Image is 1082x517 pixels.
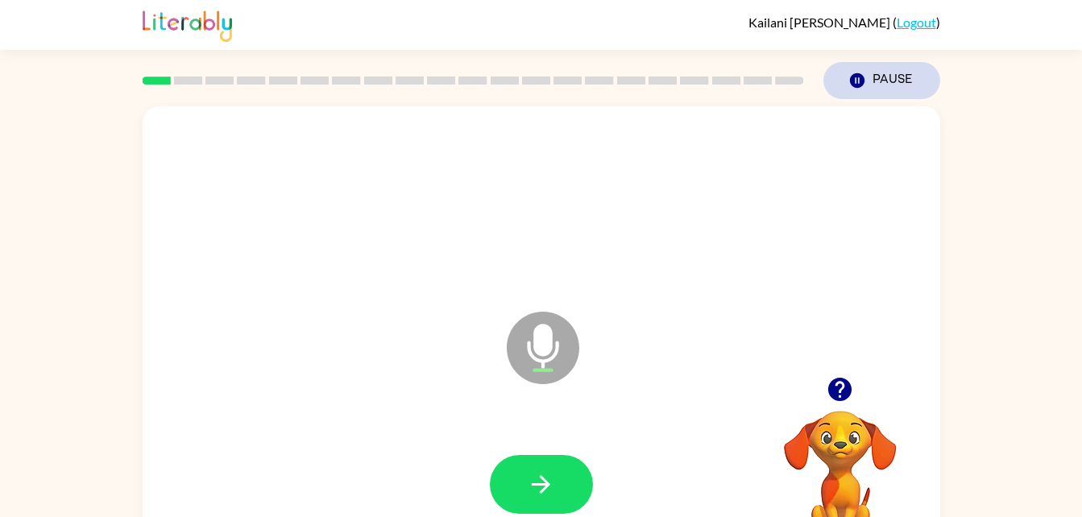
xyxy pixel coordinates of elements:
img: Literably [143,6,232,42]
button: Pause [823,62,940,99]
span: Kailani [PERSON_NAME] [748,14,893,30]
a: Logout [897,14,936,30]
div: ( ) [748,14,940,30]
